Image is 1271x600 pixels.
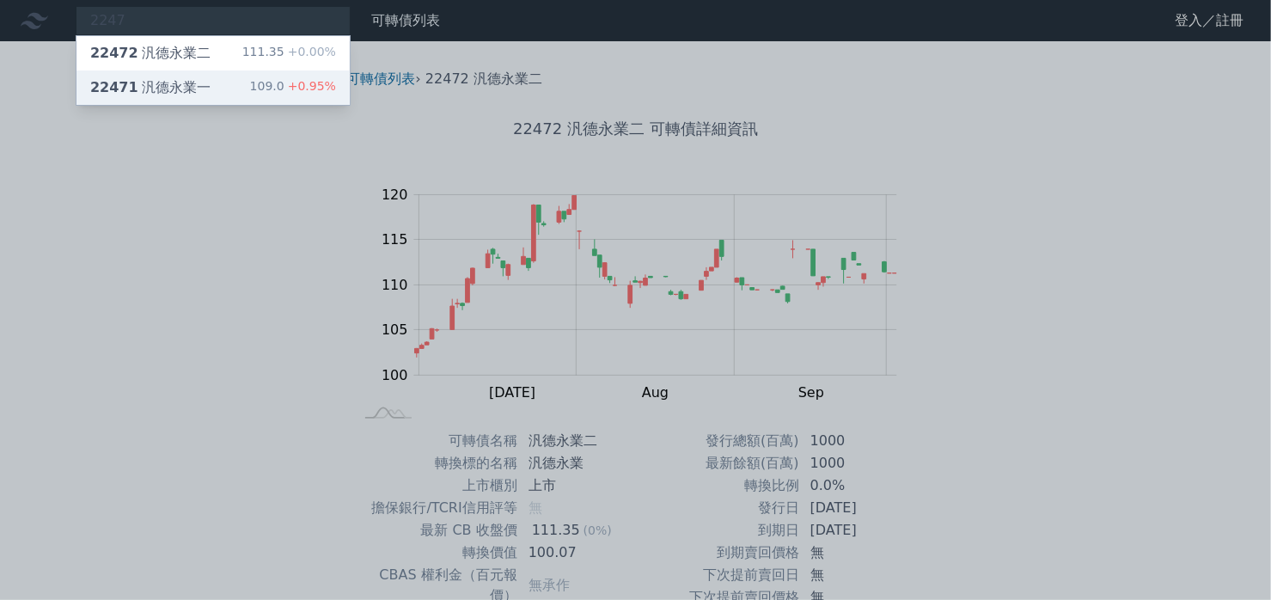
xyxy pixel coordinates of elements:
[76,36,350,70] a: 22472汎德永業二 111.35+0.00%
[242,43,336,64] div: 111.35
[76,70,350,105] a: 22471汎德永業一 109.0+0.95%
[90,43,211,64] div: 汎德永業二
[90,45,138,61] span: 22472
[90,79,138,95] span: 22471
[250,77,336,98] div: 109.0
[284,79,336,93] span: +0.95%
[90,77,211,98] div: 汎德永業一
[284,45,336,58] span: +0.00%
